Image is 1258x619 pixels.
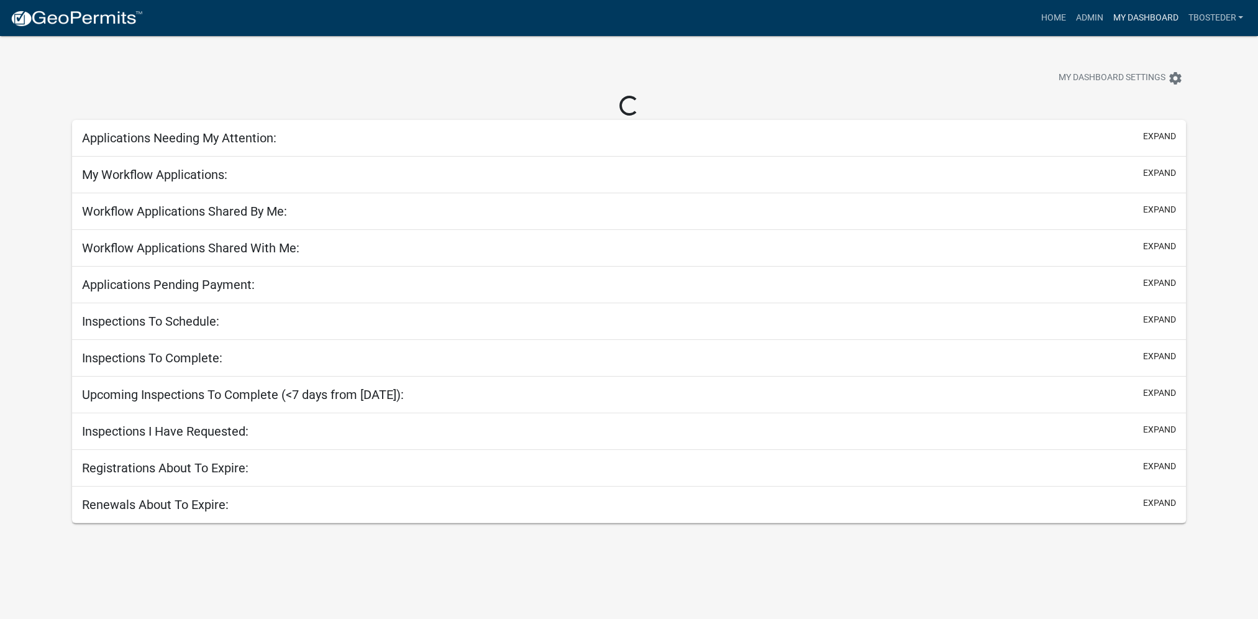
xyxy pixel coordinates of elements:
h5: Registrations About To Expire: [82,461,248,475]
h5: Workflow Applications Shared By Me: [82,204,287,219]
span: My Dashboard Settings [1059,71,1165,86]
i: settings [1168,71,1183,86]
h5: Applications Needing My Attention: [82,131,276,145]
h5: Applications Pending Payment: [82,277,255,292]
button: expand [1143,130,1176,143]
button: My Dashboard Settingssettings [1049,66,1193,90]
a: Home [1036,6,1070,30]
button: expand [1143,423,1176,436]
h5: My Workflow Applications: [82,167,227,182]
button: expand [1143,350,1176,363]
h5: Inspections I Have Requested: [82,424,248,439]
button: expand [1143,203,1176,216]
h5: Inspections To Schedule: [82,314,219,329]
button: expand [1143,387,1176,400]
button: expand [1143,313,1176,326]
button: expand [1143,497,1176,510]
h5: Workflow Applications Shared With Me: [82,241,299,255]
h5: Upcoming Inspections To Complete (<7 days from [DATE]): [82,387,404,402]
a: My Dashboard [1108,6,1183,30]
a: tbosteder [1183,6,1248,30]
h5: Inspections To Complete: [82,351,222,365]
button: expand [1143,167,1176,180]
button: expand [1143,460,1176,473]
button: expand [1143,240,1176,253]
a: Admin [1070,6,1108,30]
button: expand [1143,277,1176,290]
h5: Renewals About To Expire: [82,497,229,512]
